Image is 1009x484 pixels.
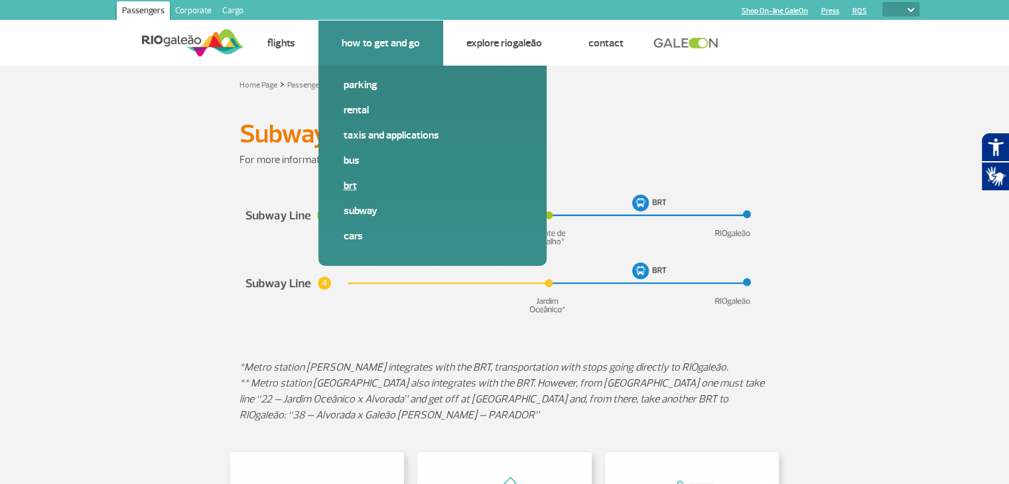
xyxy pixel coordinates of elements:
p: For more information, visit [239,152,770,168]
a: Contact [588,36,624,50]
button: Abrir tradutor de língua de sinais. [981,162,1009,191]
a: How to get and go [342,36,420,50]
h1: Subway [239,123,770,145]
a: Passengers [287,80,325,90]
img: subway-ing-v3.png [239,191,770,319]
a: Flights [267,36,295,50]
div: Plugin de acessibilidade da Hand Talk. [981,133,1009,191]
a: Explore RIOgaleão [466,36,542,50]
a: RQS [852,7,867,15]
a: Press [821,7,839,15]
a: Home Page [239,80,277,90]
a: BRT [344,178,521,193]
a: Cars [344,229,521,243]
a: Subway [344,204,521,218]
button: Abrir recursos assistivos. [981,133,1009,162]
em: ** Metro station [GEOGRAPHIC_DATA] also integrates with the BRT. However, from [GEOGRAPHIC_DATA] ... [239,377,764,422]
a: Shop On-line GaleOn [742,7,808,15]
a: Rental [344,103,521,117]
em: *Metro station [PERSON_NAME] integrates with the BRT, transportation with stops going directly to... [239,361,728,374]
a: Passengers [117,1,170,23]
a: Taxis and applications [344,128,521,143]
a: Parking [344,78,521,92]
a: Corporate [170,1,217,23]
a: Bus [344,153,521,168]
a: Cargo [217,1,249,23]
a: > [280,76,285,91]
